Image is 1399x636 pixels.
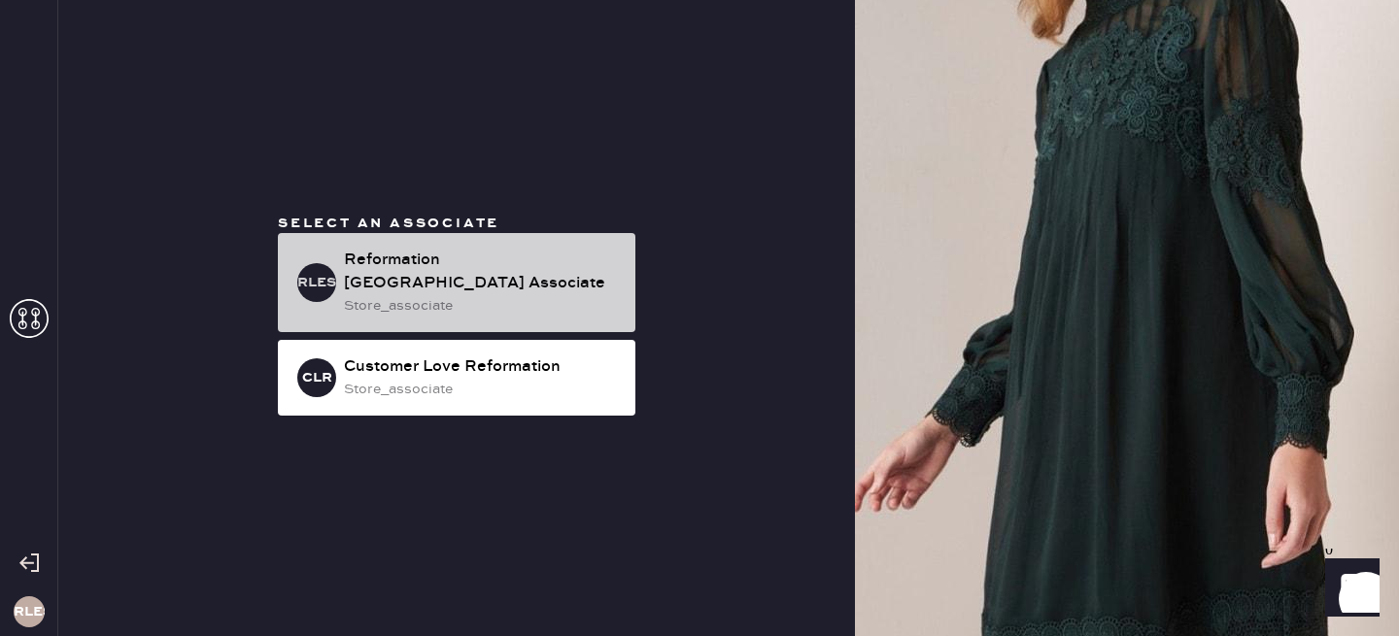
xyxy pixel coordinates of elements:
[302,371,332,385] h3: CLR
[344,249,620,295] div: Reformation [GEOGRAPHIC_DATA] Associate
[297,276,336,289] h3: RLESA
[344,355,620,379] div: Customer Love Reformation
[1307,549,1390,632] iframe: Front Chat
[278,215,499,232] span: Select an associate
[14,605,45,619] h3: RLES
[344,295,620,317] div: store_associate
[344,379,620,400] div: store_associate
